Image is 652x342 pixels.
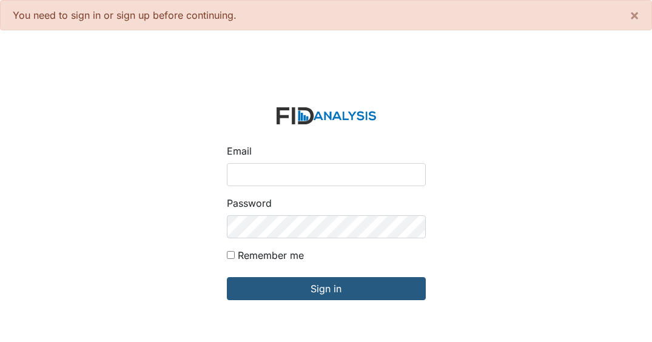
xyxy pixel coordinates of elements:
[617,1,651,30] button: ×
[227,144,252,158] label: Email
[227,196,272,210] label: Password
[277,107,376,125] img: logo-2fc8c6e3336f68795322cb6e9a2b9007179b544421de10c17bdaae8622450297.svg
[227,277,426,300] input: Sign in
[630,6,639,24] span: ×
[238,248,304,263] label: Remember me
